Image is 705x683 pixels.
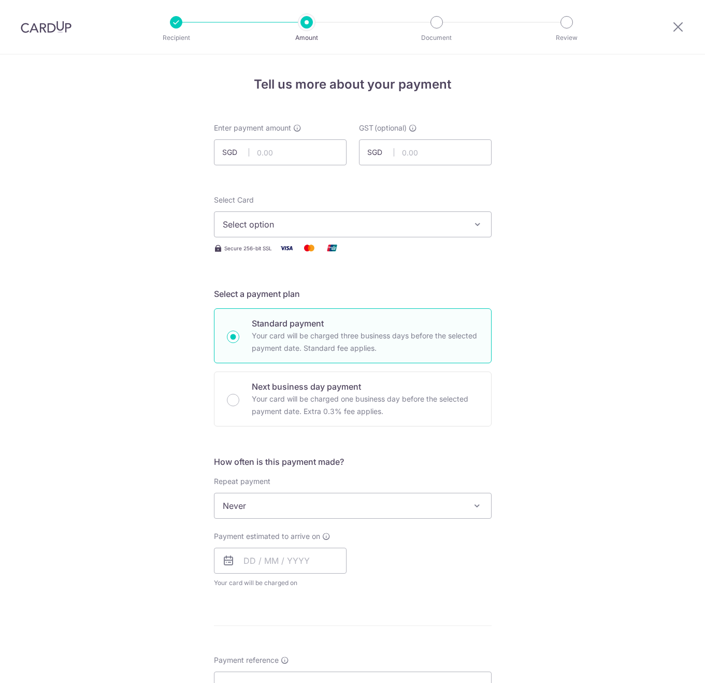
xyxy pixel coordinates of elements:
[224,244,272,252] span: Secure 256-bit SSL
[322,241,342,254] img: Union Pay
[528,33,605,43] p: Review
[214,578,347,588] span: Your card will be charged on
[252,330,479,354] p: Your card will be charged three business days before the selected payment date. Standard fee appl...
[276,241,297,254] img: Visa
[214,493,491,518] span: Never
[252,317,479,330] p: Standard payment
[214,476,270,487] label: Repeat payment
[367,147,394,158] span: SGD
[222,147,249,158] span: SGD
[214,195,254,204] span: translation missing: en.payables.payment_networks.credit_card.summary.labels.select_card
[398,33,475,43] p: Document
[252,380,479,393] p: Next business day payment
[214,456,492,468] h5: How often is this payment made?
[359,139,492,165] input: 0.00
[21,21,71,33] img: CardUp
[214,211,492,237] button: Select option
[375,123,407,133] span: (optional)
[268,33,345,43] p: Amount
[138,33,214,43] p: Recipient
[252,393,479,418] p: Your card will be charged one business day before the selected payment date. Extra 0.3% fee applies.
[214,139,347,165] input: 0.00
[214,655,279,665] span: Payment reference
[639,652,695,678] iframe: Opens a widget where you can find more information
[214,548,347,574] input: DD / MM / YYYY
[359,123,373,133] span: GST
[299,241,320,254] img: Mastercard
[214,123,291,133] span: Enter payment amount
[214,531,320,542] span: Payment estimated to arrive on
[214,288,492,300] h5: Select a payment plan
[214,75,492,94] h4: Tell us more about your payment
[223,218,464,231] span: Select option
